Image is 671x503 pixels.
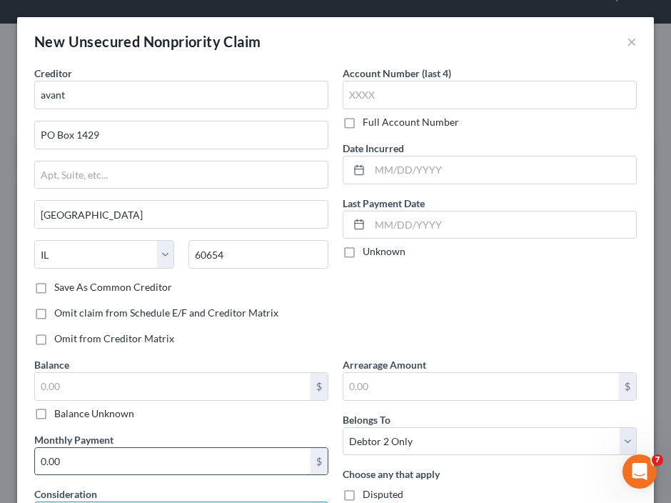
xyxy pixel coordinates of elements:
span: Creditor [34,67,72,79]
span: Disputed [363,488,403,500]
label: Date Incurred [343,141,404,156]
button: × [627,33,637,50]
div: $ [311,448,328,475]
label: Arrearage Amount [343,357,426,372]
input: 0.00 [35,373,311,400]
input: Apt, Suite, etc... [35,161,328,189]
span: Omit claim from Schedule E/F and Creditor Matrix [54,307,278,319]
label: Full Account Number [363,115,459,129]
div: $ [619,373,636,400]
label: Balance [34,357,69,372]
input: Search creditor by name... [34,81,328,109]
span: Omit from Creditor Matrix [54,332,174,344]
input: Enter address... [35,121,328,149]
input: MM/DD/YYYY [370,156,636,184]
label: Account Number (last 4) [343,66,451,81]
span: Belongs To [343,414,390,426]
label: Last Payment Date [343,196,425,211]
label: Choose any that apply [343,467,440,482]
input: Enter zip... [188,240,328,269]
span: 7 [652,454,663,466]
label: Consideration [34,487,97,502]
input: 0.00 [343,373,619,400]
div: $ [311,373,328,400]
label: Monthly Payment [34,432,113,447]
label: Balance Unknown [54,407,134,421]
label: Save As Common Creditor [54,280,172,294]
input: XXXX [343,81,637,109]
label: Unknown [363,244,405,259]
input: Enter city... [35,201,328,228]
iframe: Intercom live chat [622,454,657,489]
input: 0.00 [35,448,311,475]
div: New Unsecured Nonpriority Claim [34,31,261,51]
input: MM/DD/YYYY [370,211,636,239]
